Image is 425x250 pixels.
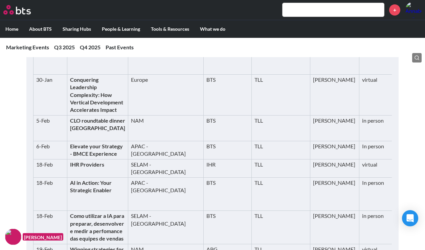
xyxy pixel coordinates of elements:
td: BTS [204,74,252,115]
td: TLL [252,141,310,159]
strong: Conquering Leadership Complexity: How Vertical Development Accelerates Impact [70,76,123,113]
td: virtual [359,74,393,115]
strong: AI in Action: Your Strategic Enabler [70,179,112,193]
strong: IHR Providers [70,161,104,168]
td: 30-Jan [33,74,67,115]
a: Go home [3,5,43,15]
td: 6-Feb [33,141,67,159]
td: Europe [128,74,204,115]
strong: CLO roundtable dinner [GEOGRAPHIC_DATA] [70,117,125,131]
strong: Elevate your Strategy - BMCE Experience [70,143,123,157]
a: Q3 2025 [54,44,75,50]
td: 18-Feb [33,159,67,177]
figcaption: [PERSON_NAME] [23,233,63,241]
td: [PERSON_NAME] [310,115,359,141]
label: Tools & Resources [146,20,195,38]
td: BTS [204,115,252,141]
a: Profile [405,2,422,18]
td: [PERSON_NAME] [310,211,359,244]
a: Past Events [106,44,134,50]
div: Open Intercom Messenger [402,210,418,226]
td: [PERSON_NAME] [310,159,359,177]
td: 18-Feb [33,211,67,244]
td: virtual [359,159,393,177]
td: In person [359,141,393,159]
td: NAM [128,115,204,141]
strong: Como utilizar a IA para preparar, desenvolver e medir a perfomance das equipes de vendas [70,212,124,242]
td: TLL [252,159,310,177]
td: BTS [204,211,252,244]
img: Annabelle Carver [405,2,422,18]
td: SELAM - [GEOGRAPHIC_DATA] [128,159,204,177]
td: TLL [252,74,310,115]
td: APAC - [GEOGRAPHIC_DATA] [128,141,204,159]
td: TLL [252,177,310,211]
label: People & Learning [96,20,146,38]
td: IHR [204,159,252,177]
label: What we do [195,20,231,38]
td: In person [359,177,393,211]
td: BTS [204,177,252,211]
td: 5-Feb [33,115,67,141]
td: BTS [204,141,252,159]
td: APAC - [GEOGRAPHIC_DATA] [128,177,204,211]
td: SELAM - [GEOGRAPHIC_DATA] [128,211,204,244]
td: in person [359,211,393,244]
td: TLL [252,211,310,244]
img: F [5,229,21,245]
td: TLL [252,115,310,141]
td: [PERSON_NAME] [310,177,359,211]
td: 18-Feb [33,177,67,211]
img: BTS Logo [3,5,31,15]
td: [PERSON_NAME] [310,141,359,159]
a: Marketing Events [6,44,49,50]
td: [PERSON_NAME] [310,74,359,115]
label: Sharing Hubs [57,20,96,38]
td: in person [359,115,393,141]
a: + [389,4,400,16]
label: About BTS [24,20,57,38]
a: Q4 2025 [80,44,100,50]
